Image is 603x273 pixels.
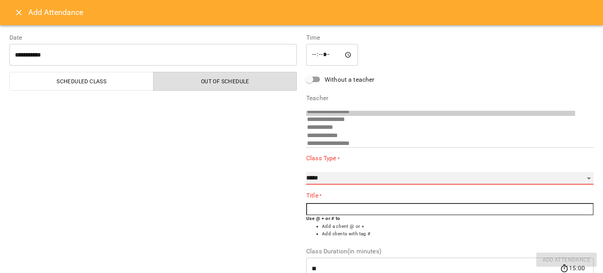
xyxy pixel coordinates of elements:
label: Date [9,35,297,41]
span: Without a teacher [325,75,375,84]
span: Scheduled class [15,77,149,86]
label: Class Type [306,154,594,163]
span: Out of Schedule [158,77,292,86]
b: Use @ + or # to [306,216,340,221]
h6: Add Attendance [28,6,594,18]
label: Teacher [306,95,594,101]
label: Time [306,35,594,41]
button: Scheduled class [9,72,153,91]
li: Add clients with tag # [322,230,594,238]
button: Close [9,3,28,22]
li: Add a client @ or + [322,223,594,231]
label: Title [306,191,594,200]
button: Out of Schedule [153,72,297,91]
label: Class Duration(in minutes) [306,248,594,255]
